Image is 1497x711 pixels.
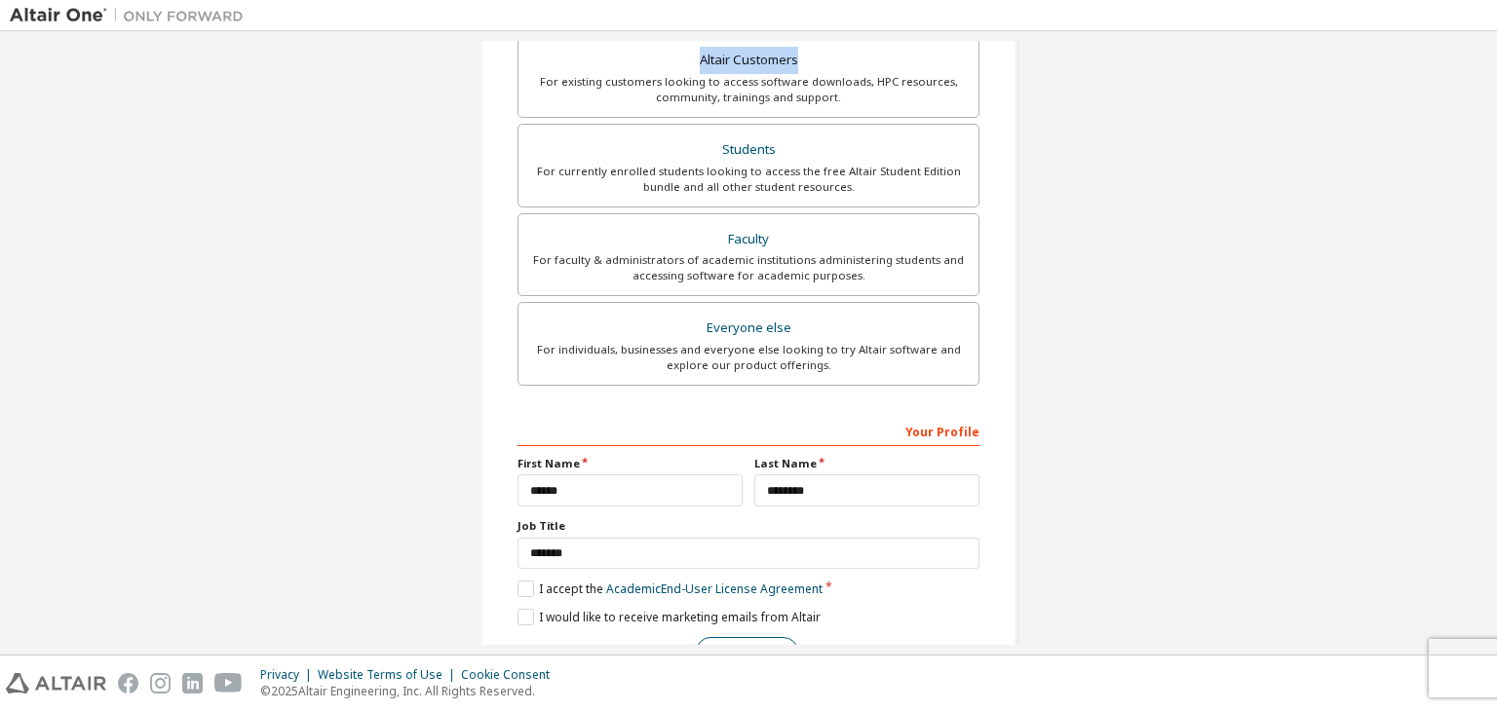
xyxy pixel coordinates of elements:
button: Next [696,637,798,666]
div: For existing customers looking to access software downloads, HPC resources, community, trainings ... [530,74,967,105]
div: Cookie Consent [461,667,561,683]
label: Last Name [754,456,979,471]
div: For faculty & administrators of academic institutions administering students and accessing softwa... [530,252,967,283]
div: Students [530,136,967,164]
div: Altair Customers [530,47,967,74]
img: Altair One [10,6,253,25]
div: Faculty [530,226,967,253]
div: Your Profile [518,415,979,446]
div: Privacy [260,667,318,683]
div: For currently enrolled students looking to access the free Altair Student Edition bundle and all ... [530,164,967,195]
img: linkedin.svg [182,673,203,693]
div: Everyone else [530,315,967,342]
img: altair_logo.svg [6,673,106,693]
label: Job Title [518,518,979,534]
div: For individuals, businesses and everyone else looking to try Altair software and explore our prod... [530,342,967,373]
div: Website Terms of Use [318,667,461,683]
label: I would like to receive marketing emails from Altair [518,609,821,625]
img: instagram.svg [150,673,171,693]
label: I accept the [518,580,823,597]
p: © 2025 Altair Engineering, Inc. All Rights Reserved. [260,683,561,699]
a: Academic End-User License Agreement [606,580,823,597]
img: youtube.svg [214,673,243,693]
label: First Name [518,456,743,471]
img: facebook.svg [118,673,138,693]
